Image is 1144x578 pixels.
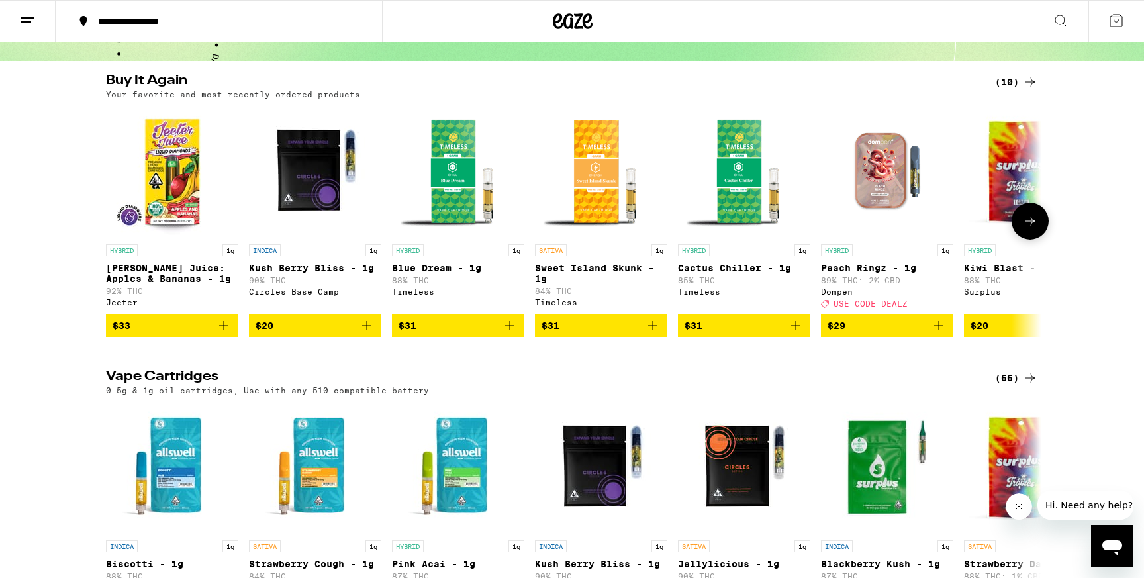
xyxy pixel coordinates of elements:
div: Timeless [392,287,524,296]
p: Your favorite and most recently ordered products. [106,90,365,99]
span: $31 [542,320,559,331]
p: 84% THC [535,287,667,295]
h2: Vape Cartridges [106,370,973,386]
img: Circles Base Camp - Jellylicious - 1g [678,401,810,534]
p: 89% THC: 2% CBD [821,276,953,285]
div: Timeless [678,287,810,296]
p: 1g [365,244,381,256]
div: Surplus [964,287,1096,296]
p: 88% THC [392,276,524,285]
p: 1g [651,540,667,552]
img: Surplus - Kiwi Blast - 1g [964,105,1096,238]
iframe: Button to launch messaging window [1091,525,1133,567]
a: (10) [995,74,1038,90]
p: 1g [794,244,810,256]
p: Cactus Chiller - 1g [678,263,810,273]
img: Jeeter - Jeeter Juice: Apples & Bananas - 1g [106,105,238,238]
img: Allswell - Biscotti - 1g [106,401,238,534]
h2: Buy It Again [106,74,973,90]
p: HYBRID [821,244,853,256]
p: SATIVA [535,244,567,256]
p: 1g [651,244,667,256]
a: Open page for Cactus Chiller - 1g from Timeless [678,105,810,314]
p: HYBRID [678,244,710,256]
p: Kush Berry Bliss - 1g [249,263,381,273]
p: Jellylicious - 1g [678,559,810,569]
span: $31 [399,320,416,331]
img: Dompen - Peach Ringz - 1g [821,105,953,238]
p: Sweet Island Skunk - 1g [535,263,667,284]
a: Open page for Blue Dream - 1g from Timeless [392,105,524,314]
div: Dompen [821,287,953,296]
p: 1g [794,540,810,552]
p: Kiwi Blast - 1g [964,263,1096,273]
button: Add to bag [249,314,381,337]
p: 1g [222,540,238,552]
div: Timeless [535,298,667,307]
img: Timeless - Blue Dream - 1g [392,105,524,238]
img: Circles Base Camp - Kush Berry Bliss - 1g [535,401,667,534]
span: $33 [113,320,130,331]
img: Allswell - Strawberry Cough - 1g [249,401,381,534]
img: Timeless - Sweet Island Skunk - 1g [535,105,667,238]
a: (66) [995,370,1038,386]
a: Open page for Sweet Island Skunk - 1g from Timeless [535,105,667,314]
a: Open page for Jeeter Juice: Apples & Bananas - 1g from Jeeter [106,105,238,314]
iframe: Close message [1006,493,1032,520]
p: HYBRID [106,244,138,256]
p: 88% THC [964,276,1096,285]
p: 1g [508,244,524,256]
p: 85% THC [678,276,810,285]
img: Allswell - Pink Acai - 1g [392,401,524,534]
button: Add to bag [392,314,524,337]
img: Surplus - Blackberry Kush - 1g [821,401,953,534]
span: USE CODE DEALZ [834,299,908,308]
img: Timeless - Cactus Chiller - 1g [678,105,810,238]
p: [PERSON_NAME] Juice: Apples & Bananas - 1g [106,263,238,284]
span: $31 [685,320,702,331]
iframe: Message from company [1037,491,1133,520]
p: 1g [937,244,953,256]
div: Jeeter [106,298,238,307]
p: SATIVA [964,540,996,552]
span: $20 [256,320,273,331]
p: Pink Acai - 1g [392,559,524,569]
p: Biscotti - 1g [106,559,238,569]
p: Peach Ringz - 1g [821,263,953,273]
p: INDICA [106,540,138,552]
button: Add to bag [678,314,810,337]
img: Surplus - Strawberry Daze - 1g [964,401,1096,534]
p: INDICA [821,540,853,552]
p: 92% THC [106,287,238,295]
p: Strawberry Daze - 1g [964,559,1096,569]
span: $20 [971,320,988,331]
p: HYBRID [392,540,424,552]
p: 1g [508,540,524,552]
button: Add to bag [535,314,667,337]
p: INDICA [249,244,281,256]
p: Kush Berry Bliss - 1g [535,559,667,569]
p: SATIVA [678,540,710,552]
p: HYBRID [392,244,424,256]
p: 1g [365,540,381,552]
a: Open page for Kiwi Blast - 1g from Surplus [964,105,1096,314]
p: 1g [222,244,238,256]
span: $29 [828,320,845,331]
a: Open page for Kush Berry Bliss - 1g from Circles Base Camp [249,105,381,314]
p: 1g [937,540,953,552]
p: HYBRID [964,244,996,256]
p: Blackberry Kush - 1g [821,559,953,569]
p: Blue Dream - 1g [392,263,524,273]
a: Open page for Peach Ringz - 1g from Dompen [821,105,953,314]
button: Add to bag [106,314,238,337]
p: SATIVA [249,540,281,552]
button: Add to bag [964,314,1096,337]
div: Circles Base Camp [249,287,381,296]
p: 90% THC [249,276,381,285]
p: Strawberry Cough - 1g [249,559,381,569]
p: 0.5g & 1g oil cartridges, Use with any 510-compatible battery. [106,386,434,395]
p: INDICA [535,540,567,552]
